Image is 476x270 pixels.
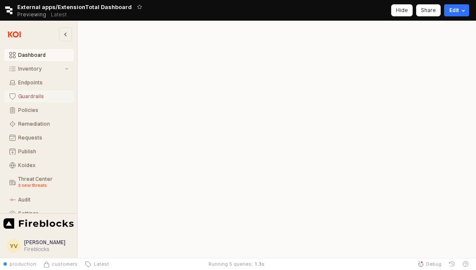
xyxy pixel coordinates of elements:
button: Endpoints [4,77,74,89]
button: Share app [416,4,441,16]
button: Koidex [4,159,74,171]
main: App Body [78,21,476,258]
button: Help [459,258,473,270]
div: Previewing Latest [17,9,72,21]
button: Audit [4,194,74,206]
div: Hide [396,5,408,16]
span: External apps/ExtensionTotal Dashboard [17,3,132,11]
button: Threat Center [4,173,74,192]
button: Settings [4,208,74,220]
div: Endpoints [18,80,68,86]
div: Threat Center [18,176,68,189]
div: Audit [18,197,68,203]
button: Inventory [4,63,74,75]
span: customers [52,261,78,267]
div: Guardrails [18,93,68,99]
button: History [445,258,459,270]
div: Inventory [18,66,63,72]
button: Guardrails [4,90,74,102]
span: Debug [426,261,442,267]
div: Remediation [18,121,68,127]
button: Remediation [4,118,74,130]
button: Publish [4,146,74,158]
span: 1.3 s [254,261,264,267]
div: Dashboard [18,52,68,58]
div: Running 5 queries: [208,261,253,267]
button: Policies [4,104,74,116]
button: Requests [4,132,74,144]
button: Source Control [40,258,81,270]
button: Dashboard [4,49,74,61]
button: Latest [81,258,112,270]
button: Edit [444,4,469,16]
button: Add app to favorites [135,3,144,11]
button: Hide app [391,4,413,16]
span: Latest [91,261,109,267]
p: Share [421,7,436,14]
div: Policies [18,107,68,113]
div: YV [10,242,18,250]
button: Releases and History [46,9,72,21]
button: Debug [414,258,445,270]
span: production [9,261,36,267]
span: Previewing [17,10,46,19]
span: [PERSON_NAME] [24,239,65,245]
p: Latest [51,11,67,18]
div: Publish [18,149,68,155]
div: 3 new threats [18,182,68,189]
div: Requests [18,135,68,141]
div: Fireblocks [24,246,65,253]
iframe: DashboardPage [78,21,476,258]
div: Settings [18,211,68,217]
div: Koidex [18,162,68,168]
button: YV [7,239,21,253]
